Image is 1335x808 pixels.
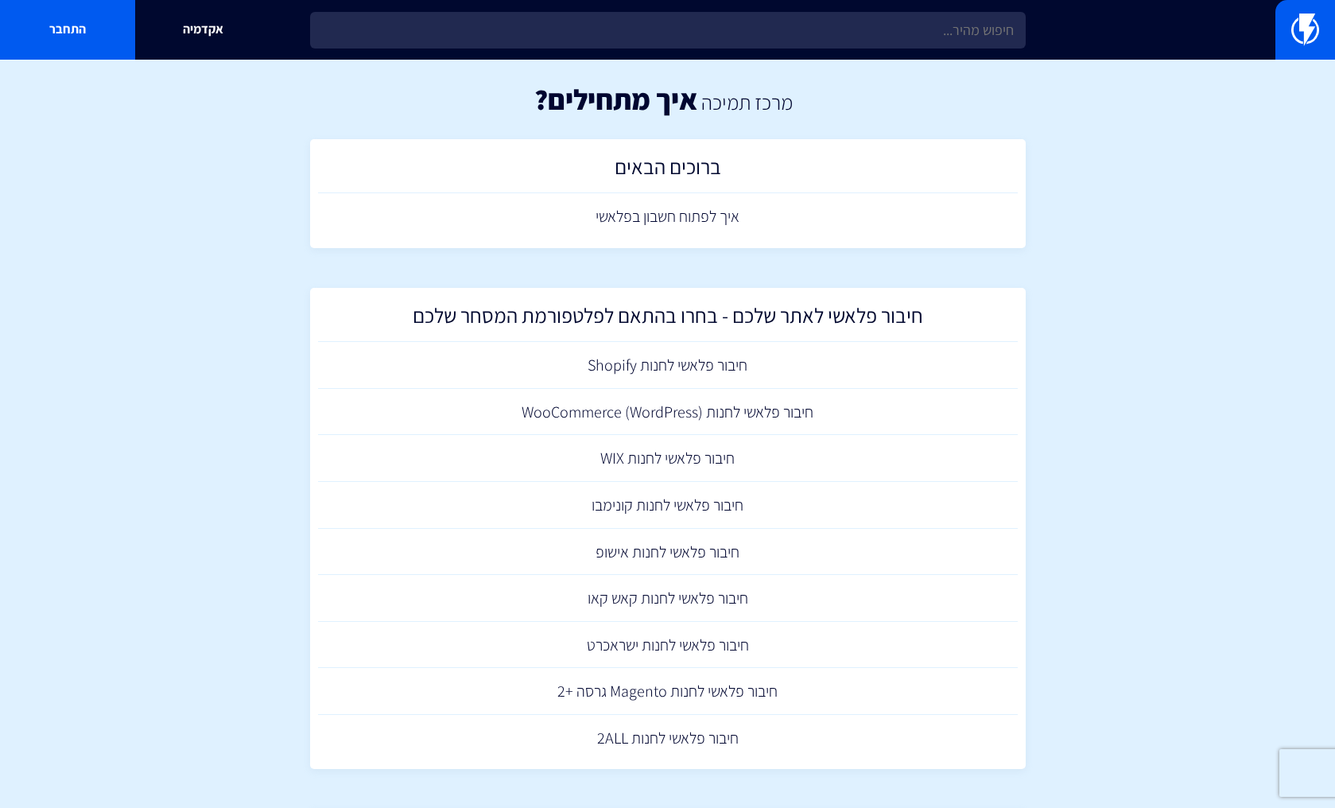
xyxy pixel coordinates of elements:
[318,296,1018,343] a: חיבור פלאשי לאתר שלכם - בחרו בהתאם לפלטפורמת המסחר שלכם
[318,668,1018,715] a: חיבור פלאשי לחנות Magento גרסה +2
[318,435,1018,482] a: חיבור פלאשי לחנות WIX
[318,715,1018,762] a: חיבור פלאשי לחנות 2ALL
[318,147,1018,194] a: ברוכים הבאים
[318,529,1018,576] a: חיבור פלאשי לחנות אישופ
[534,84,697,115] h1: איך מתחילים?
[318,575,1018,622] a: חיבור פלאשי לחנות קאש קאו
[318,482,1018,529] a: חיבור פלאשי לחנות קונימבו
[326,155,1010,186] h2: ברוכים הבאים
[326,304,1010,335] h2: חיבור פלאשי לאתר שלכם - בחרו בהתאם לפלטפורמת המסחר שלכם
[318,622,1018,669] a: חיבור פלאשי לחנות ישראכרט
[310,12,1026,49] input: חיפוש מהיר...
[318,342,1018,389] a: חיבור פלאשי לחנות Shopify
[701,88,793,115] a: מרכז תמיכה
[318,389,1018,436] a: חיבור פלאשי לחנות (WooCommerce (WordPress
[318,193,1018,240] a: איך לפתוח חשבון בפלאשי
